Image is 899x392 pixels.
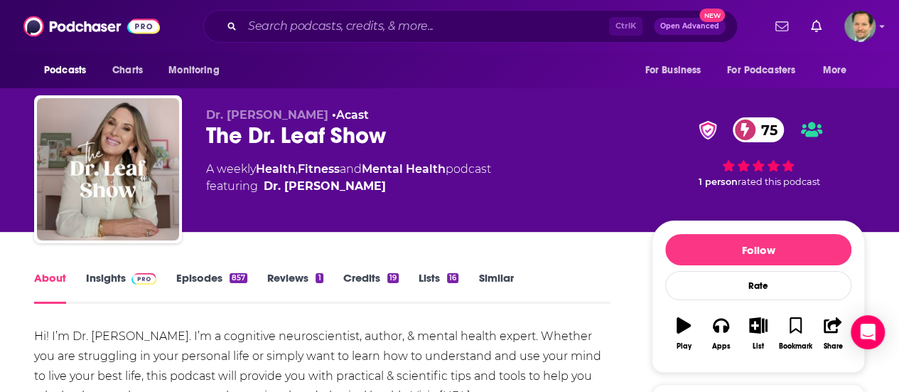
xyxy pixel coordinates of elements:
[844,11,876,42] img: User Profile
[447,273,458,283] div: 16
[712,342,731,351] div: Apps
[112,60,143,80] span: Charts
[158,57,237,84] button: open menu
[844,11,876,42] span: Logged in as dean11209
[738,176,820,187] span: rated this podcast
[387,273,399,283] div: 19
[86,271,156,304] a: InsightsPodchaser Pro
[702,308,739,359] button: Apps
[44,60,86,80] span: Podcasts
[419,271,458,304] a: Lists16
[645,60,701,80] span: For Business
[813,57,865,84] button: open menu
[665,271,851,300] div: Rate
[851,315,885,349] div: Open Intercom Messenger
[699,9,725,22] span: New
[665,234,851,265] button: Follow
[264,178,386,195] a: Dr. Caroline Leaf
[37,98,179,240] img: The Dr. Leaf Show
[296,162,298,176] span: ,
[336,108,369,122] a: Acast
[699,176,738,187] span: 1 person
[779,342,812,351] div: Bookmark
[652,108,865,196] div: verified Badge75 1 personrated this podcast
[103,57,151,84] a: Charts
[332,108,369,122] span: •
[654,18,726,35] button: Open AdvancedNew
[814,308,851,359] button: Share
[823,342,842,351] div: Share
[665,308,702,359] button: Play
[805,14,827,38] a: Show notifications dropdown
[777,308,814,359] button: Bookmark
[694,121,721,139] img: verified Badge
[635,57,718,84] button: open menu
[340,162,362,176] span: and
[770,14,794,38] a: Show notifications dropdown
[206,161,491,195] div: A weekly podcast
[23,13,160,40] img: Podchaser - Follow, Share and Rate Podcasts
[478,271,513,304] a: Similar
[230,273,247,283] div: 857
[727,60,795,80] span: For Podcasters
[823,60,847,80] span: More
[131,273,156,285] img: Podchaser Pro
[718,57,816,84] button: open menu
[206,178,491,195] span: featuring
[362,162,446,176] a: Mental Health
[343,271,399,304] a: Credits19
[256,162,296,176] a: Health
[740,308,777,359] button: List
[660,23,719,30] span: Open Advanced
[753,342,764,351] div: List
[316,273,323,283] div: 1
[298,162,340,176] a: Fitness
[267,271,323,304] a: Reviews1
[733,117,785,142] a: 75
[206,108,328,122] span: Dr. [PERSON_NAME]
[203,10,738,43] div: Search podcasts, credits, & more...
[34,57,104,84] button: open menu
[168,60,219,80] span: Monitoring
[677,342,691,351] div: Play
[609,17,642,36] span: Ctrl K
[34,271,66,304] a: About
[844,11,876,42] button: Show profile menu
[242,15,609,38] input: Search podcasts, credits, & more...
[176,271,247,304] a: Episodes857
[747,117,785,142] span: 75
